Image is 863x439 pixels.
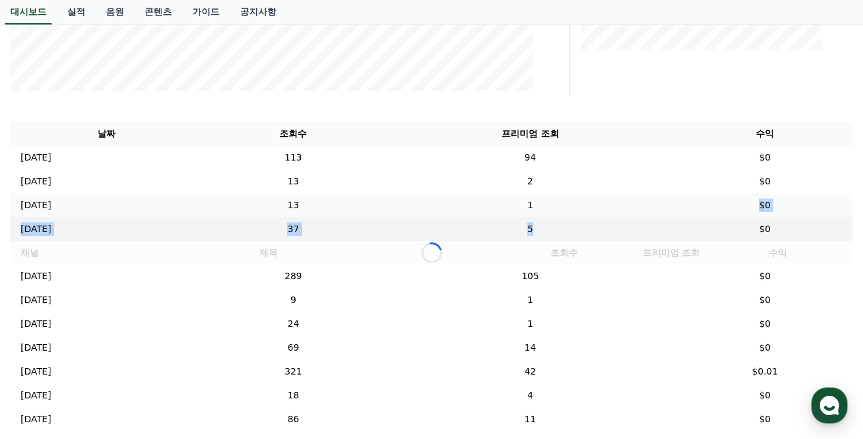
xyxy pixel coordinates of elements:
[383,193,677,217] td: 1
[383,407,677,431] td: 11
[677,170,853,193] td: $0
[21,199,51,212] p: [DATE]
[21,175,51,188] p: [DATE]
[677,312,853,336] td: $0
[383,312,677,336] td: 1
[203,288,383,312] td: 9
[677,407,853,431] td: $0
[677,146,853,170] td: $0
[203,264,383,288] td: 289
[383,146,677,170] td: 94
[383,360,677,384] td: 42
[203,193,383,217] td: 13
[21,317,51,331] p: [DATE]
[203,146,383,170] td: 113
[10,122,203,146] th: 날짜
[21,365,51,378] p: [DATE]
[41,351,48,362] span: 홈
[383,384,677,407] td: 4
[203,217,383,241] td: 37
[677,193,853,217] td: $0
[167,332,248,364] a: 설정
[383,336,677,360] td: 14
[677,288,853,312] td: $0
[21,413,51,426] p: [DATE]
[383,264,677,288] td: 105
[383,288,677,312] td: 1
[21,293,51,307] p: [DATE]
[677,336,853,360] td: $0
[203,122,383,146] th: 조회수
[21,389,51,402] p: [DATE]
[677,122,853,146] th: 수익
[677,217,853,241] td: $0
[21,269,51,283] p: [DATE]
[383,122,677,146] th: 프리미엄 조회
[203,170,383,193] td: 13
[199,351,215,362] span: 설정
[21,222,51,236] p: [DATE]
[203,312,383,336] td: 24
[383,217,677,241] td: 5
[21,341,51,355] p: [DATE]
[203,336,383,360] td: 69
[383,170,677,193] td: 2
[677,384,853,407] td: $0
[118,352,134,362] span: 대화
[203,384,383,407] td: 18
[4,332,85,364] a: 홈
[677,360,853,384] td: $0.01
[21,151,51,164] p: [DATE]
[203,360,383,384] td: 321
[677,264,853,288] td: $0
[85,332,167,364] a: 대화
[203,407,383,431] td: 86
